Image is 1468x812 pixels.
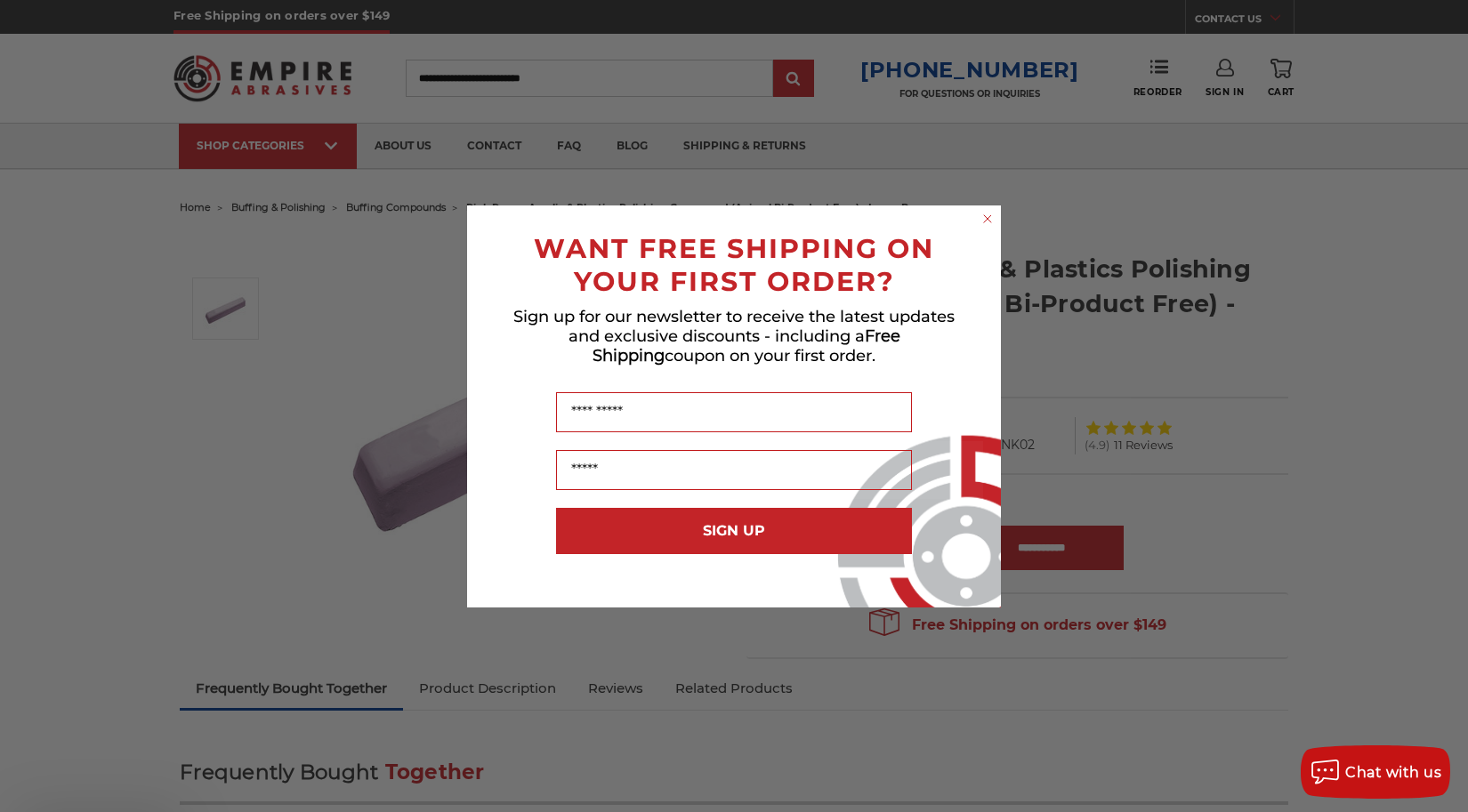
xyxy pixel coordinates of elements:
[593,326,900,366] span: Free Shipping
[979,210,996,228] button: Close dialog
[513,307,955,366] span: Sign up for our newsletter to receive the latest updates and exclusive discounts - including a co...
[556,450,912,490] input: Email
[556,508,912,554] button: SIGN UP
[1345,764,1441,781] span: Chat with us
[534,232,934,298] span: WANT FREE SHIPPING ON YOUR FIRST ORDER?
[1301,745,1450,799] button: Chat with us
